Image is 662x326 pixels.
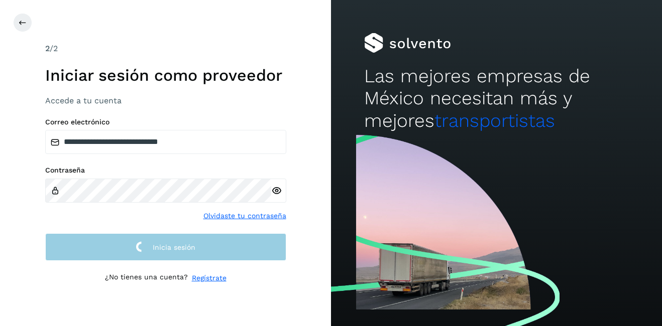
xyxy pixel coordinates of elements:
[45,44,50,53] span: 2
[45,96,286,105] h3: Accede a tu cuenta
[364,65,629,132] h2: Las mejores empresas de México necesitan más y mejores
[105,273,188,283] p: ¿No tienes una cuenta?
[45,43,286,55] div: /2
[192,273,227,283] a: Regístrate
[203,211,286,221] a: Olvidaste tu contraseña
[45,166,286,175] label: Contraseña
[153,244,195,251] span: Inicia sesión
[45,233,286,261] button: Inicia sesión
[434,110,555,131] span: transportistas
[45,118,286,126] label: Correo electrónico
[45,66,286,85] h1: Iniciar sesión como proveedor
